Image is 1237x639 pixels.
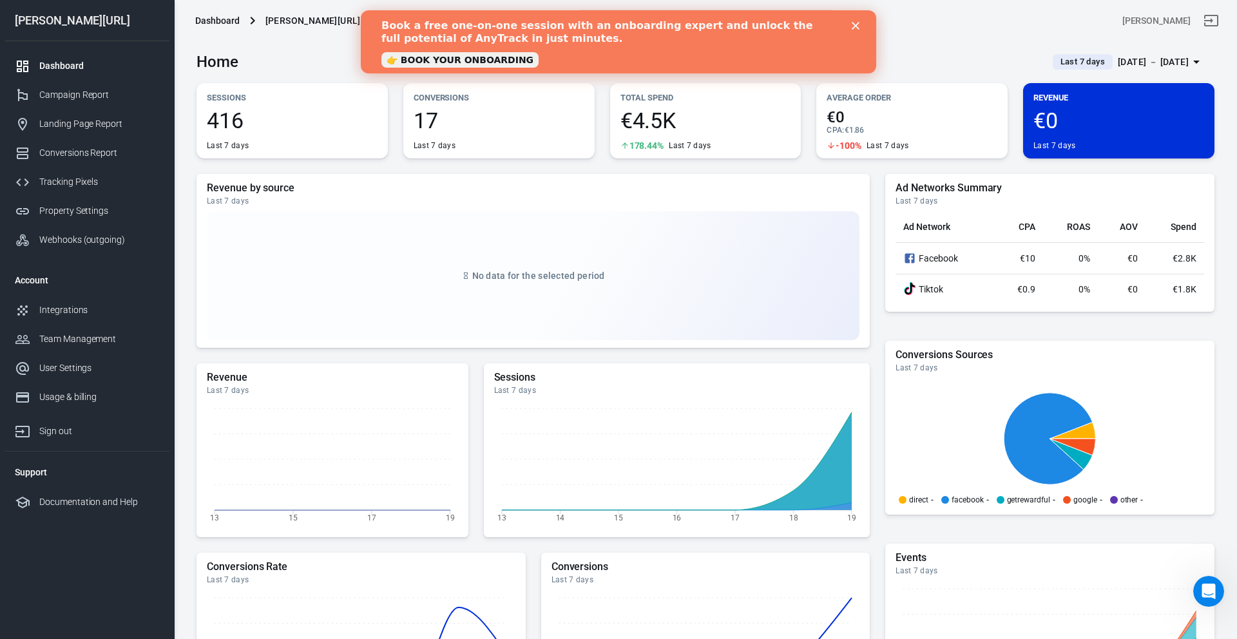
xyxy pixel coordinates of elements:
h3: Home [197,53,238,71]
div: Tracking Pixels [39,175,159,189]
span: €2.8K [1173,253,1196,263]
a: Team Management [5,325,169,354]
a: Property Settings [5,196,169,225]
div: Facebook [903,251,988,266]
div: Last 7 days [896,363,1204,373]
a: Webhooks (outgoing) [5,225,169,254]
tspan: 15 [289,513,298,522]
a: Landing Page Report [5,110,169,138]
div: Last 7 days [494,385,860,396]
th: ROAS [1043,211,1098,243]
tspan: 18 [789,513,798,522]
tspan: 13 [210,513,219,522]
button: Find anything...⌘ + K [577,10,834,32]
a: Integrations [5,296,169,325]
div: Last 7 days [867,140,908,151]
div: Campaign Report [39,88,159,102]
a: Conversions Report [5,138,169,167]
p: Sessions [207,91,378,104]
span: -100% [836,141,861,150]
p: other [1120,496,1138,504]
th: AOV [1098,211,1146,243]
h5: Sessions [494,371,860,384]
span: CPA : [827,126,844,135]
div: Last 7 days [207,575,515,585]
tspan: 15 [614,513,623,522]
button: [PERSON_NAME][URL] [260,9,376,33]
span: €1.86 [845,126,865,135]
div: Sign out [39,424,159,438]
div: Account id: Zo3YXUXY [1122,14,1191,28]
p: Total Spend [620,91,791,104]
a: Tracking Pixels [5,167,169,196]
div: Dashboard [39,59,159,73]
div: Integrations [39,303,159,317]
p: getrewardful [1007,496,1050,504]
tspan: 13 [497,513,506,522]
p: Conversions [414,91,584,104]
a: Sign out [5,412,169,446]
a: Campaign Report [5,81,169,110]
div: Last 7 days [551,575,860,585]
span: - [1053,496,1055,504]
tspan: 19 [847,513,856,522]
li: Account [5,265,169,296]
span: €1.8K [1173,284,1196,294]
div: Last 7 days [207,196,859,206]
div: Last 7 days [207,385,458,396]
span: - [986,496,989,504]
h5: Conversions Rate [207,560,515,573]
div: Last 7 days [896,196,1204,206]
li: Support [5,457,169,488]
span: €10 [1020,253,1035,263]
span: - [1100,496,1102,504]
h5: Conversions Sources [896,348,1204,361]
h5: Ad Networks Summary [896,182,1204,195]
p: facebook [952,496,984,504]
iframe: Intercom live chat [1193,576,1224,607]
a: User Settings [5,354,169,383]
p: direct [909,496,928,504]
tspan: 17 [367,513,376,522]
span: 0% [1079,253,1090,263]
div: Close [491,12,504,19]
span: €0.9 [1017,284,1035,294]
h5: Events [896,551,1204,564]
p: Average Order [827,91,997,104]
th: CPA [995,211,1043,243]
div: [DATE] － [DATE] [1118,54,1189,70]
span: €0 [827,110,997,125]
div: Documentation and Help [39,495,159,509]
span: - [1140,496,1143,504]
span: glorya.ai [265,13,361,29]
span: €4.5K [620,110,791,131]
div: Last 7 days [1033,140,1075,151]
h5: Revenue [207,371,458,384]
div: Property Settings [39,204,159,218]
div: Team Management [39,332,159,346]
div: Last 7 days [207,140,249,151]
svg: Facebook Ads [903,251,916,266]
div: [PERSON_NAME][URL] [5,15,169,26]
a: Usage & billing [5,383,169,412]
a: Sign out [1196,5,1227,36]
th: Ad Network [896,211,995,243]
th: Spend [1146,211,1204,243]
tspan: 16 [672,513,681,522]
tspan: 19 [446,513,455,522]
div: Dashboard [195,14,240,27]
span: Last 7 days [1055,55,1110,68]
div: Last 7 days [669,140,711,151]
button: Last 7 days[DATE] － [DATE] [1042,52,1214,73]
div: Last 7 days [414,140,455,151]
span: 178.44% [629,141,664,150]
tspan: 17 [731,513,740,522]
h5: Revenue by source [207,182,859,195]
div: Last 7 days [896,566,1204,576]
h5: Conversions [551,560,860,573]
a: Dashboard [5,52,169,81]
span: €0 [1033,110,1204,131]
div: TikTok Ads [903,282,916,296]
iframe: Intercom live chat banner [361,10,876,73]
